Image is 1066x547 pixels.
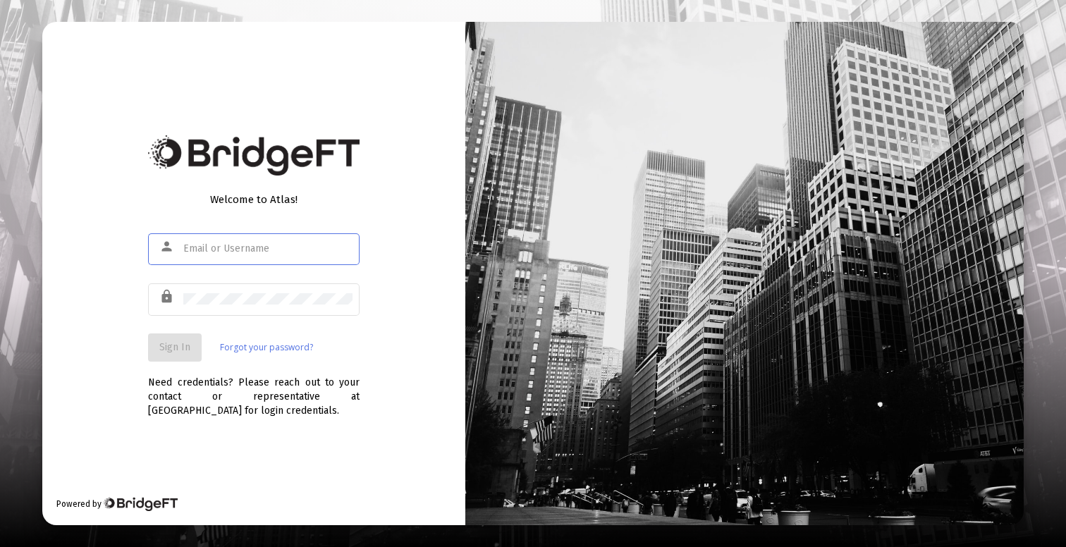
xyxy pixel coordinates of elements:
div: Welcome to Atlas! [148,192,360,207]
button: Sign In [148,333,202,362]
mat-icon: lock [159,288,176,305]
img: Bridge Financial Technology Logo [103,497,177,511]
div: Powered by [56,497,177,511]
img: Bridge Financial Technology Logo [148,135,360,176]
mat-icon: person [159,238,176,255]
input: Email or Username [183,243,353,254]
span: Sign In [159,341,190,353]
div: Need credentials? Please reach out to your contact or representative at [GEOGRAPHIC_DATA] for log... [148,362,360,418]
a: Forgot your password? [220,340,313,355]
